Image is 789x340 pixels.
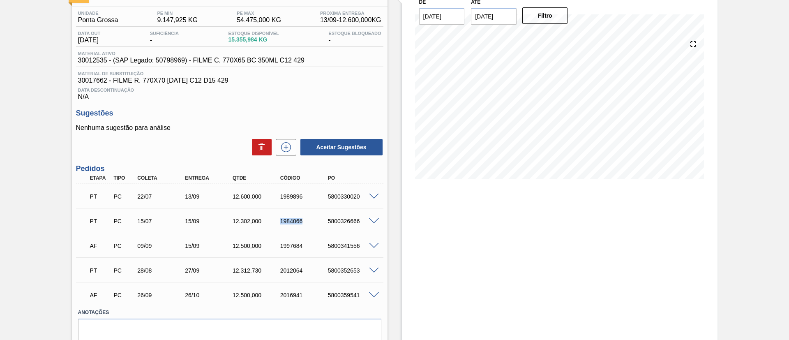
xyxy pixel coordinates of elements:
h3: Sugestões [76,109,383,118]
div: Qtde [231,175,284,181]
div: - [326,31,383,44]
span: Unidade [78,11,118,16]
span: Material ativo [78,51,305,56]
div: Pedido em Trânsito [88,187,113,206]
div: 2012064 [278,267,332,274]
p: AF [90,243,111,249]
div: PO [326,175,379,181]
div: 15/07/2025 [135,218,189,224]
div: - [148,31,181,44]
div: Entrega [183,175,236,181]
div: 12.302,000 [231,218,284,224]
p: Nenhuma sugestão para análise [76,124,383,132]
button: Aceitar Sugestões [300,139,383,155]
div: Pedido de Compra [111,193,136,200]
p: AF [90,292,111,298]
span: Estoque Disponível [228,31,279,36]
div: 27/09/2025 [183,267,236,274]
span: Ponta Grossa [78,16,118,24]
span: 30017662 - FILME R. 770X70 [DATE] C12 D15 429 [78,77,381,84]
div: Pedido de Compra [111,218,136,224]
div: 28/08/2025 [135,267,189,274]
div: 1997684 [278,243,332,249]
div: Pedido em Trânsito [88,212,113,230]
p: PT [90,267,111,274]
div: Excluir Sugestões [248,139,272,155]
div: Tipo [111,175,136,181]
div: Pedido de Compra [111,267,136,274]
div: 22/07/2025 [135,193,189,200]
button: Filtro [522,7,568,24]
div: 12.312,730 [231,267,284,274]
p: PT [90,193,111,200]
div: Aguardando Faturamento [88,286,113,304]
span: PE MIN [157,11,198,16]
div: 09/09/2025 [135,243,189,249]
div: 26/10/2025 [183,292,236,298]
span: Próxima Entrega [320,11,381,16]
div: 15/09/2025 [183,218,236,224]
span: Estoque Bloqueado [328,31,381,36]
span: 54.475,000 KG [237,16,281,24]
span: 13/09 - 12.600,000 KG [320,16,381,24]
div: Aceitar Sugestões [296,138,383,156]
div: 5800359541 [326,292,379,298]
div: 5800326666 [326,218,379,224]
div: 12.500,000 [231,243,284,249]
span: [DATE] [78,37,101,44]
div: 12.500,000 [231,292,284,298]
span: 15.355,984 KG [228,37,279,43]
span: PE MAX [237,11,281,16]
div: 15/09/2025 [183,243,236,249]
div: Aguardando Faturamento [88,237,113,255]
div: 1984066 [278,218,332,224]
span: Data Descontinuação [78,88,381,93]
div: Pedido em Trânsito [88,261,113,280]
div: Pedido de Compra [111,243,136,249]
div: Etapa [88,175,113,181]
p: PT [90,218,111,224]
div: Nova sugestão [272,139,296,155]
h3: Pedidos [76,164,383,173]
span: 9.147,925 KG [157,16,198,24]
span: Material de Substituição [78,71,381,76]
span: Suficiência [150,31,179,36]
div: 12.600,000 [231,193,284,200]
div: 26/09/2025 [135,292,189,298]
span: 30012535 - (SAP Legado: 50798969) - FILME C. 770X65 BC 350ML C12 429 [78,57,305,64]
div: 2016941 [278,292,332,298]
div: Pedido de Compra [111,292,136,298]
label: Anotações [78,307,381,319]
input: dd/mm/yyyy [471,8,517,25]
span: Data out [78,31,101,36]
div: 5800330020 [326,193,379,200]
div: 5800352653 [326,267,379,274]
input: dd/mm/yyyy [419,8,465,25]
div: Coleta [135,175,189,181]
div: N/A [76,84,383,101]
div: Código [278,175,332,181]
div: 5800341556 [326,243,379,249]
div: 13/09/2025 [183,193,236,200]
div: 1989896 [278,193,332,200]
